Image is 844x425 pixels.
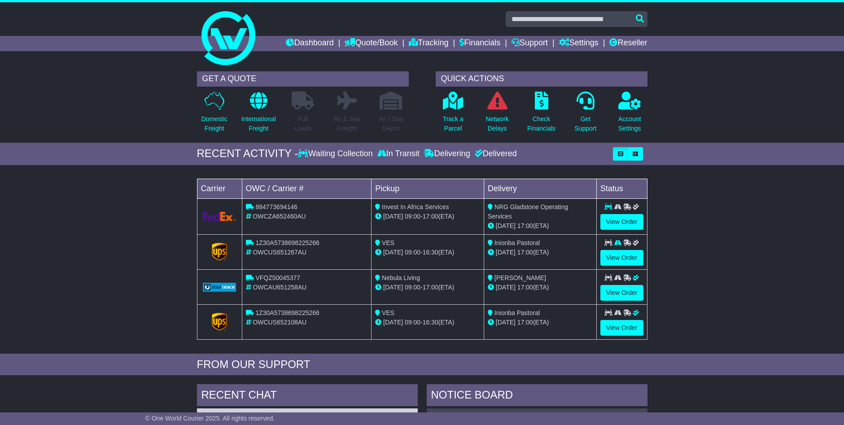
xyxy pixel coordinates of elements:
[197,384,418,408] div: RECENT CHAT
[472,149,517,159] div: Delivered
[496,319,516,326] span: [DATE]
[600,320,643,336] a: View Order
[197,179,242,198] td: Carrier
[488,221,593,231] div: (ETA)
[197,358,647,371] div: FROM OUR SUPPORT
[488,248,593,257] div: (ETA)
[409,36,448,51] a: Tracking
[375,318,480,327] div: - (ETA)
[485,114,508,133] p: Network Delays
[405,249,420,256] span: 09:00
[383,213,403,220] span: [DATE]
[253,284,306,291] span: OWCAU651258AU
[145,415,275,422] span: © One World Courier 2025. All rights reserved.
[527,114,555,133] p: Check Financials
[334,114,360,133] p: Air & Sea Freight
[382,203,449,210] span: Invest In Africa Services
[494,309,540,316] span: Inionba Pastoral
[600,214,643,230] a: View Order
[559,36,599,51] a: Settings
[241,114,276,133] p: International Freight
[203,212,236,221] img: GetCarrierServiceLogo
[253,319,306,326] span: OWCUS652108AU
[423,284,438,291] span: 17:00
[496,249,516,256] span: [DATE]
[212,313,227,331] img: GetCarrierServiceLogo
[253,249,306,256] span: OWCUS651267AU
[255,309,319,316] span: 1Z30A5738698225266
[442,91,464,138] a: Track aParcel
[443,114,464,133] p: Track a Parcel
[494,239,540,246] span: Inionba Pastoral
[405,213,420,220] span: 09:00
[427,384,647,408] div: NOTICE BOARD
[197,71,409,87] div: GET A QUOTE
[241,91,276,138] a: InternationalFreight
[286,36,334,51] a: Dashboard
[618,91,642,138] a: AccountSettings
[201,91,227,138] a: DomesticFreight
[345,36,398,51] a: Quote/Book
[372,179,484,198] td: Pickup
[485,91,509,138] a: NetworkDelays
[517,249,533,256] span: 17:00
[459,36,500,51] a: Financials
[423,213,438,220] span: 17:00
[517,222,533,229] span: 17:00
[382,274,420,281] span: Nebula Living
[574,114,596,133] p: Get Support
[255,203,297,210] span: 884773694146
[382,239,394,246] span: VES
[596,179,647,198] td: Status
[527,91,556,138] a: CheckFinancials
[375,283,480,292] div: - (ETA)
[422,149,472,159] div: Delivering
[423,319,438,326] span: 16:30
[201,114,227,133] p: Domestic Freight
[618,114,641,133] p: Account Settings
[298,149,375,159] div: Waiting Collection
[375,248,480,257] div: - (ETA)
[423,249,438,256] span: 16:30
[517,284,533,291] span: 17:00
[496,284,516,291] span: [DATE]
[600,250,643,266] a: View Order
[488,318,593,327] div: (ETA)
[255,274,300,281] span: VFQZ50045377
[488,283,593,292] div: (ETA)
[494,274,546,281] span: [PERSON_NAME]
[383,284,403,291] span: [DATE]
[203,283,236,292] img: GetCarrierServiceLogo
[574,91,597,138] a: GetSupport
[609,36,647,51] a: Reseller
[383,249,403,256] span: [DATE]
[382,309,394,316] span: VES
[496,222,516,229] span: [DATE]
[405,284,420,291] span: 09:00
[517,319,533,326] span: 17:00
[242,179,372,198] td: OWC / Carrier #
[512,36,548,51] a: Support
[375,149,422,159] div: In Transit
[436,71,647,87] div: QUICK ACTIONS
[488,203,568,220] span: NRG Gladstone Operating Services
[197,147,298,160] div: RECENT ACTIVITY -
[383,319,403,326] span: [DATE]
[375,212,480,221] div: - (ETA)
[255,239,319,246] span: 1Z30A5738698225266
[484,179,596,198] td: Delivery
[292,114,314,133] p: Full Loads
[212,243,227,261] img: GetCarrierServiceLogo
[253,213,306,220] span: OWCZA652460AU
[600,285,643,301] a: View Order
[379,114,403,133] p: Air / Sea Depot
[405,319,420,326] span: 09:00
